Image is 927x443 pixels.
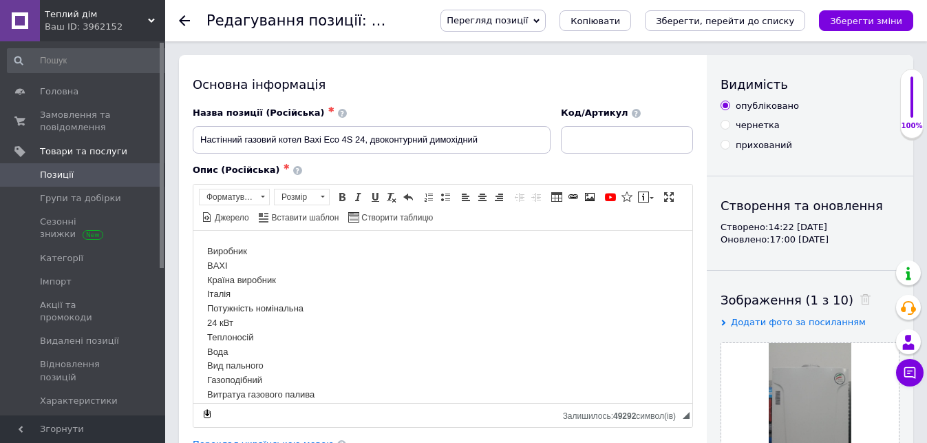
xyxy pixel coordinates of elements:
[45,21,165,33] div: Ваш ID: 3962152
[334,189,350,205] a: Жирний (Ctrl+B)
[199,189,270,205] a: Форматування
[563,408,683,421] div: Кiлькiсть символiв
[736,100,799,112] div: опубліковано
[257,209,341,225] a: Вставити шаблон
[731,317,866,327] span: Додати фото за посиланням
[561,107,628,118] span: Код/Артикул
[270,212,339,224] span: Вставити шаблон
[193,165,280,175] span: Опис (Російська)
[721,221,899,234] div: Створено: 14:22 [DATE]
[656,16,794,26] i: Зберегти, перейти до списку
[447,15,528,25] span: Перегляд позиції
[896,359,924,387] button: Чат з покупцем
[636,189,656,205] a: Вставити повідомлення
[193,126,551,154] input: Наприклад, H&M жіноча сукня зелена 38 розмір вечірня максі з блискітками
[438,189,453,205] a: Вставити/видалити маркований список
[683,412,690,419] span: Потягніть для зміни розмірів
[200,406,215,422] a: Зробити резервну копію зараз
[529,189,544,205] a: Збільшити відступ
[645,10,805,31] button: Зберегти, перейти до списку
[40,109,127,134] span: Замовлення та повідомлення
[40,299,127,324] span: Акції та промокоди
[421,189,436,205] a: Вставити/видалити нумерований список
[40,276,72,288] span: Імпорт
[661,189,676,205] a: Максимізувати
[458,189,473,205] a: По лівому краю
[351,189,366,205] a: Курсив (Ctrl+I)
[359,212,433,224] span: Створити таблицю
[736,139,792,152] div: прихований
[721,234,899,246] div: Оновлено: 17:00 [DATE]
[193,76,693,93] div: Основна інформація
[549,189,564,205] a: Таблиця
[346,209,435,225] a: Створити таблицю
[619,189,635,205] a: Вставити іконку
[736,119,780,132] div: чернетка
[603,189,618,205] a: Додати відео з YouTube
[566,189,581,205] a: Вставити/Редагувати посилання (Ctrl+L)
[40,145,127,158] span: Товари та послуги
[40,252,83,265] span: Категорії
[475,189,490,205] a: По центру
[491,189,507,205] a: По правому краю
[193,231,692,403] iframe: Редактор, 06E76C06-9B18-4FD0-B173-ADAEB3A77B1F
[900,69,924,138] div: 100% Якість заповнення
[384,189,399,205] a: Видалити форматування
[40,335,119,347] span: Видалені позиції
[721,197,899,214] div: Створення та оновлення
[274,189,330,205] a: Розмір
[206,12,888,29] h1: Редагування позиції: Настінний газовий котел Baxi Eco 4S 24, двоконтурний димохідний
[193,107,325,118] span: Назва позиції (Російська)
[582,189,597,205] a: Зображення
[40,395,118,407] span: Характеристики
[613,411,636,421] span: 49292
[40,216,127,240] span: Сезонні знижки
[200,209,251,225] a: Джерело
[7,48,170,73] input: Пошук
[40,192,121,205] span: Групи та добірки
[512,189,527,205] a: Зменшити відступ
[40,85,78,98] span: Головна
[40,169,74,181] span: Позиції
[200,189,256,205] span: Форматування
[721,291,899,309] div: Зображення (1 з 10)
[560,10,631,31] button: Копіювати
[571,16,620,26] span: Копіювати
[367,189,383,205] a: Підкреслений (Ctrl+U)
[819,10,913,31] button: Зберегти зміни
[40,358,127,383] span: Відновлення позицій
[179,15,190,26] div: Повернутися назад
[45,8,148,21] span: Теплий дім
[401,189,416,205] a: Повернути (Ctrl+Z)
[328,105,334,114] span: ✱
[284,163,290,172] span: ✱
[830,16,902,26] i: Зберегти зміни
[721,76,899,93] div: Видимість
[213,212,249,224] span: Джерело
[901,121,923,131] div: 100%
[275,189,316,205] span: Розмір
